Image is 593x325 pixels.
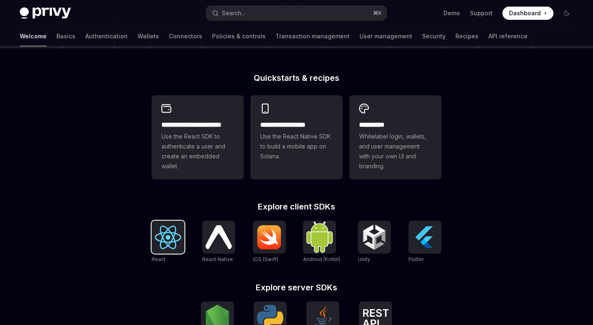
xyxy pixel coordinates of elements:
img: Flutter [412,224,438,250]
img: Unity [361,224,388,250]
div: Search... [222,8,245,18]
span: iOS (Swift) [253,256,278,262]
a: Support [470,9,493,17]
img: React Native [205,225,232,249]
span: Flutter [409,256,424,262]
a: Demo [444,9,460,17]
a: iOS (Swift)iOS (Swift) [253,221,286,264]
a: Dashboard [502,7,553,20]
a: Authentication [85,26,128,46]
button: Search...⌘K [206,6,386,21]
span: Android (Kotlin) [303,256,340,262]
img: React [155,226,181,249]
a: User management [360,26,412,46]
img: dark logo [20,7,71,19]
a: FlutterFlutter [409,221,441,264]
a: Basics [56,26,75,46]
h2: Quickstarts & recipes [152,74,441,82]
a: Welcome [20,26,47,46]
span: Whitelabel login, wallets, and user management with your own UI and branding. [359,132,432,171]
span: Unity [358,256,370,262]
span: Dashboard [509,9,541,17]
span: Use the React Native SDK to build a mobile app on Solana. [260,132,333,161]
a: Recipes [455,26,479,46]
a: API reference [488,26,528,46]
a: Policies & controls [212,26,266,46]
h2: Explore server SDKs [152,283,441,292]
img: iOS (Swift) [256,225,282,250]
span: React Native [202,256,233,262]
a: Transaction management [275,26,350,46]
a: Connectors [169,26,202,46]
a: Wallets [138,26,159,46]
a: **** *****Whitelabel login, wallets, and user management with your own UI and branding. [349,95,441,179]
h2: Explore client SDKs [152,203,441,211]
a: React NativeReact Native [202,221,235,264]
a: Android (Kotlin)Android (Kotlin) [303,221,340,264]
img: Android (Kotlin) [306,221,333,252]
span: ⌘ K [373,10,382,16]
span: React [152,256,166,262]
span: Use the React SDK to authenticate a user and create an embedded wallet. [161,132,234,171]
a: **** **** **** ***Use the React Native SDK to build a mobile app on Solana. [250,95,343,179]
a: ReactReact [152,221,184,264]
a: UnityUnity [358,221,391,264]
a: Security [422,26,446,46]
button: Toggle dark mode [560,7,573,20]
